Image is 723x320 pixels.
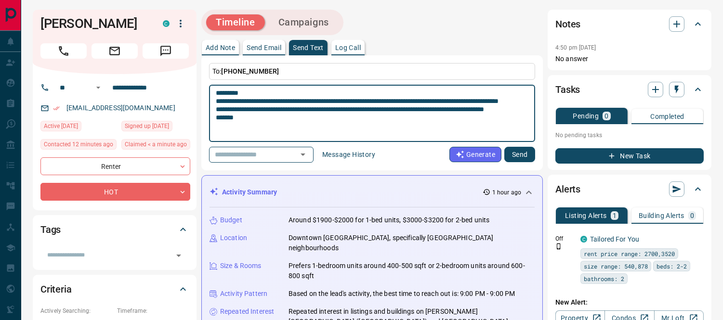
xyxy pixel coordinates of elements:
p: Pending [573,113,599,119]
p: Based on the lead's activity, the best time to reach out is: 9:00 PM - 9:00 PM [289,289,515,299]
span: Message [143,43,189,59]
p: Timeframe: [117,307,189,315]
p: 1 [613,212,617,219]
div: Activity Summary1 hour ago [210,183,535,201]
button: Open [92,82,104,93]
span: beds: 2-2 [657,261,687,271]
p: Activity Pattern [220,289,267,299]
div: HOT [40,183,190,201]
p: Completed [650,113,684,120]
div: Tags [40,218,189,241]
p: Actively Searching: [40,307,112,315]
p: Listing Alerts [565,212,607,219]
div: condos.ca [163,20,170,27]
span: Email [92,43,138,59]
div: Tue Sep 16 2025 [40,139,117,153]
div: condos.ca [580,236,587,243]
span: Signed up [DATE] [125,121,169,131]
p: 1 hour ago [492,188,521,197]
p: Send Email [247,44,281,51]
p: Activity Summary [222,187,277,197]
p: Prefers 1-bedroom units around 400-500 sqft or 2-bedroom units around 600-800 sqft [289,261,535,281]
button: New Task [555,148,704,164]
p: Off [555,234,575,243]
div: Tasks [555,78,704,101]
svg: Push Notification Only [555,243,562,250]
p: 0 [605,113,608,119]
div: Sun Sep 14 2025 [40,121,117,134]
button: Message History [316,147,381,162]
span: Active [DATE] [44,121,78,131]
p: Send Text [293,44,324,51]
p: Repeated Interest [220,307,274,317]
span: size range: 540,878 [584,261,648,271]
h2: Tags [40,222,61,237]
span: Contacted 12 minutes ago [44,140,113,149]
p: Around $1900-$2000 for 1-bed units, $3000-$3200 for 2-bed units [289,215,489,225]
p: Budget [220,215,242,225]
button: Send [504,147,535,162]
button: Open [172,249,185,262]
div: Sat Mar 08 2025 [121,121,190,134]
a: Tailored For You [590,235,639,243]
span: rent price range: 2700,3520 [584,249,675,258]
div: Notes [555,13,704,36]
p: Location [220,233,247,243]
button: Generate [449,147,501,162]
button: Timeline [206,14,265,30]
div: Alerts [555,178,704,201]
p: Downtown [GEOGRAPHIC_DATA], specifically [GEOGRAPHIC_DATA] neighbourhoods [289,233,535,253]
span: Call [40,43,87,59]
a: [EMAIL_ADDRESS][DOMAIN_NAME] [66,104,175,112]
p: No answer [555,54,704,64]
svg: Email Verified [53,105,60,112]
h2: Alerts [555,181,580,197]
div: Criteria [40,278,189,301]
p: No pending tasks [555,128,704,142]
h2: Tasks [555,82,580,97]
p: Log Call [335,44,361,51]
p: Add Note [206,44,235,51]
p: 4:50 pm [DATE] [555,44,596,51]
div: Renter [40,157,190,175]
p: 0 [690,212,694,219]
h2: Criteria [40,282,72,297]
span: bathrooms: 2 [584,274,624,283]
p: Size & Rooms [220,261,262,271]
h1: [PERSON_NAME] [40,16,148,31]
button: Open [296,148,310,161]
p: New Alert: [555,297,704,307]
span: Claimed < a minute ago [125,140,187,149]
div: Tue Sep 16 2025 [121,139,190,153]
h2: Notes [555,16,580,32]
p: To: [209,63,535,80]
button: Campaigns [269,14,339,30]
span: [PHONE_NUMBER] [221,67,279,75]
p: Building Alerts [639,212,684,219]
